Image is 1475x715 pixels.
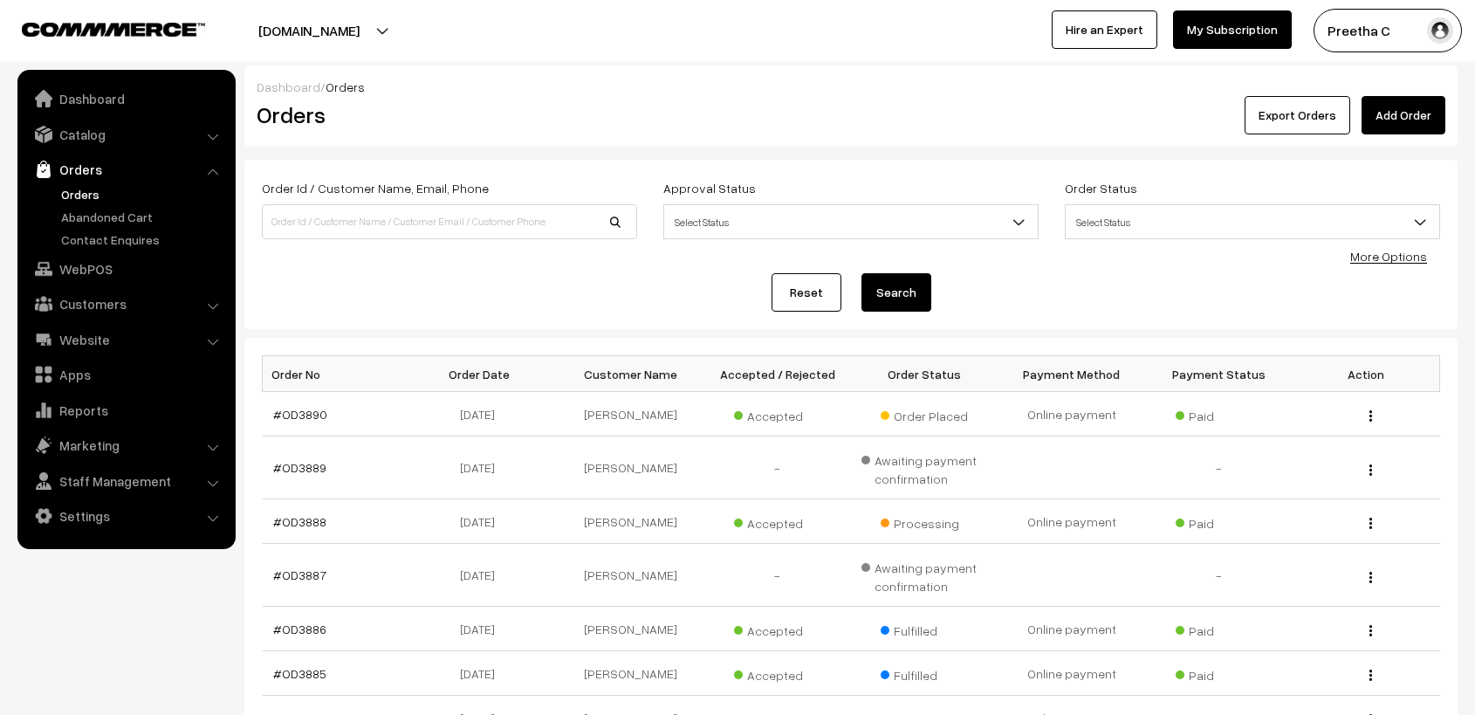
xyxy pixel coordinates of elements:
[22,288,230,320] a: Customers
[998,356,1146,392] th: Payment Method
[998,499,1146,544] td: Online payment
[557,651,704,696] td: [PERSON_NAME]
[22,500,230,532] a: Settings
[22,83,230,114] a: Dashboard
[22,119,230,150] a: Catalog
[1369,625,1372,636] img: Menu
[273,567,326,582] a: #OD3887
[663,179,756,197] label: Approval Status
[734,402,821,425] span: Accepted
[1369,572,1372,583] img: Menu
[1066,207,1439,237] span: Select Status
[1369,464,1372,476] img: Menu
[257,79,320,94] a: Dashboard
[273,460,326,475] a: #OD3889
[734,662,821,684] span: Accepted
[273,622,326,636] a: #OD3886
[409,356,557,392] th: Order Date
[861,554,988,595] span: Awaiting payment confirmation
[1176,510,1263,533] span: Paid
[257,101,635,128] h2: Orders
[557,437,704,499] td: [PERSON_NAME]
[262,179,489,197] label: Order Id / Customer Name, Email, Phone
[557,607,704,651] td: [PERSON_NAME]
[1293,356,1440,392] th: Action
[409,607,557,651] td: [DATE]
[57,208,230,226] a: Abandoned Cart
[1245,96,1350,134] button: Export Orders
[409,544,557,607] td: [DATE]
[22,465,230,497] a: Staff Management
[22,17,175,38] a: COMMMERCE
[664,207,1038,237] span: Select Status
[881,510,968,533] span: Processing
[1173,10,1292,49] a: My Subscription
[1065,179,1137,197] label: Order Status
[1145,437,1293,499] td: -
[772,273,841,312] a: Reset
[1314,9,1462,52] button: Preetha C
[557,392,704,437] td: [PERSON_NAME]
[409,392,557,437] td: [DATE]
[998,392,1146,437] td: Online payment
[861,273,931,312] button: Search
[22,430,230,461] a: Marketing
[263,356,410,392] th: Order No
[273,666,326,681] a: #OD3885
[851,356,998,392] th: Order Status
[22,23,205,36] img: COMMMERCE
[881,402,968,425] span: Order Placed
[1176,617,1263,640] span: Paid
[273,514,326,529] a: #OD3888
[734,617,821,640] span: Accepted
[57,230,230,249] a: Contact Enquires
[1350,249,1427,264] a: More Options
[273,407,327,422] a: #OD3890
[22,253,230,285] a: WebPOS
[1369,518,1372,529] img: Menu
[197,9,421,52] button: [DOMAIN_NAME]
[326,79,365,94] span: Orders
[1369,670,1372,681] img: Menu
[1427,17,1453,44] img: user
[1362,96,1445,134] a: Add Order
[881,662,968,684] span: Fulfilled
[409,651,557,696] td: [DATE]
[22,359,230,390] a: Apps
[409,437,557,499] td: [DATE]
[734,510,821,533] span: Accepted
[1176,402,1263,425] span: Paid
[22,154,230,185] a: Orders
[557,356,704,392] th: Customer Name
[262,204,637,239] input: Order Id / Customer Name / Customer Email / Customer Phone
[703,437,851,499] td: -
[1145,544,1293,607] td: -
[257,78,1445,96] div: /
[1176,662,1263,684] span: Paid
[57,185,230,203] a: Orders
[1145,356,1293,392] th: Payment Status
[1052,10,1157,49] a: Hire an Expert
[663,204,1039,239] span: Select Status
[1369,410,1372,422] img: Menu
[998,607,1146,651] td: Online payment
[557,544,704,607] td: [PERSON_NAME]
[409,499,557,544] td: [DATE]
[1065,204,1440,239] span: Select Status
[861,447,988,488] span: Awaiting payment confirmation
[998,651,1146,696] td: Online payment
[703,356,851,392] th: Accepted / Rejected
[881,617,968,640] span: Fulfilled
[557,499,704,544] td: [PERSON_NAME]
[703,544,851,607] td: -
[22,395,230,426] a: Reports
[22,324,230,355] a: Website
